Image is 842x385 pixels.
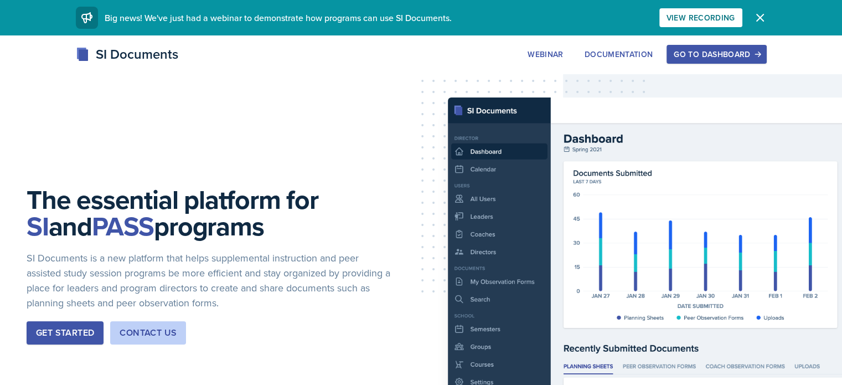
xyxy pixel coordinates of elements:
[520,45,570,64] button: Webinar
[105,12,452,24] span: Big news! We've just had a webinar to demonstrate how programs can use SI Documents.
[674,50,759,59] div: Go to Dashboard
[659,8,742,27] button: View Recording
[667,45,766,64] button: Go to Dashboard
[36,326,94,340] div: Get Started
[110,321,186,345] button: Contact Us
[585,50,653,59] div: Documentation
[667,13,735,22] div: View Recording
[76,44,178,64] div: SI Documents
[577,45,660,64] button: Documentation
[27,321,104,345] button: Get Started
[528,50,563,59] div: Webinar
[120,326,177,340] div: Contact Us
